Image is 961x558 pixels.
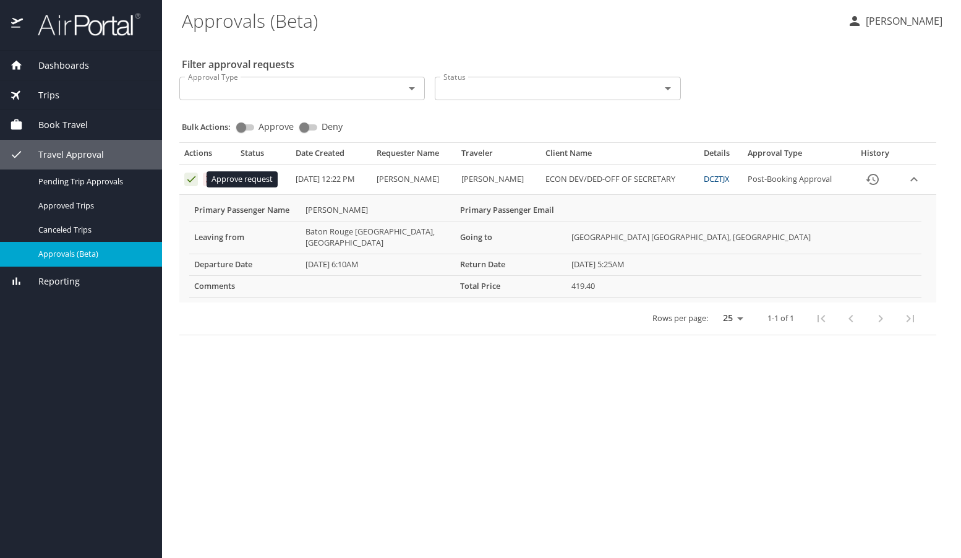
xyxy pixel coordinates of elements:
span: Travel Approval [23,148,104,161]
th: Client Name [540,148,699,164]
th: Comments [189,275,301,297]
td: Baton Rouge [GEOGRAPHIC_DATA], [GEOGRAPHIC_DATA] [301,221,455,254]
td: [DATE] 5:25AM [566,254,921,275]
h2: Filter approval requests [182,54,294,74]
td: 419.40 [566,275,921,297]
span: Approvals (Beta) [38,248,147,260]
th: Return Date [455,254,566,275]
button: [PERSON_NAME] [842,10,947,32]
th: Going to [455,221,566,254]
button: History [858,165,887,194]
table: More info for approvals [189,200,921,298]
td: Post-Booking Approval [743,165,851,195]
span: Dashboards [23,59,89,72]
th: Approval Type [743,148,851,164]
h1: Approvals (Beta) [182,1,837,40]
p: [PERSON_NAME] [862,14,942,28]
td: [GEOGRAPHIC_DATA] [GEOGRAPHIC_DATA], [GEOGRAPHIC_DATA] [566,221,921,254]
span: Canceled Trips [38,224,147,236]
th: Details [699,148,743,164]
p: Bulk Actions: [182,121,241,132]
td: Pending [236,165,291,195]
button: expand row [905,170,923,189]
span: Approved Trips [38,200,147,212]
td: [PERSON_NAME] [456,165,541,195]
th: Actions [179,148,236,164]
span: Reporting [23,275,80,288]
span: Pending Trip Approvals [38,176,147,187]
th: Leaving from [189,221,301,254]
p: Rows per page: [652,314,708,322]
td: [DATE] 6:10AM [301,254,455,275]
th: Total Price [455,275,566,297]
p: 1-1 of 1 [767,314,794,322]
span: Trips [23,88,59,102]
th: Traveler [456,148,541,164]
th: Status [236,148,291,164]
table: Approval table [179,148,936,335]
img: icon-airportal.png [11,12,24,36]
select: rows per page [713,309,748,327]
span: Deny [322,122,343,131]
th: Primary Passenger Email [455,200,566,221]
th: Date Created [291,148,372,164]
td: ECON DEV/DED-OFF OF SECRETARY [540,165,699,195]
th: History [851,148,900,164]
span: Approve [258,122,294,131]
td: [DATE] 12:22 PM [291,165,372,195]
th: Departure Date [189,254,301,275]
span: Book Travel [23,118,88,132]
th: Requester Name [372,148,456,164]
th: Primary Passenger Name [189,200,301,221]
button: Open [659,80,677,97]
img: airportal-logo.png [24,12,140,36]
a: DCZTJX [704,173,729,184]
td: [PERSON_NAME] [301,200,455,221]
td: [PERSON_NAME] [372,165,456,195]
button: Open [403,80,421,97]
button: Deny request [203,173,216,186]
